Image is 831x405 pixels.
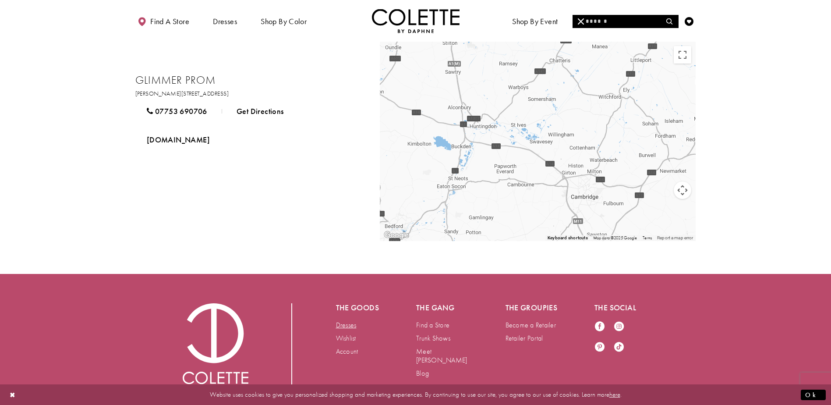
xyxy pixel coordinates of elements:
span: Get Directions [237,106,283,116]
a: Find a Store [416,320,449,330]
span: [DOMAIN_NAME] [147,135,210,145]
a: Find a store [135,9,191,33]
span: Shop By Event [512,17,558,26]
button: Map camera controls [674,181,691,199]
a: Visit our TikTok - Opens in new tab [614,341,624,353]
button: Close Dialog [5,387,20,402]
h2: Glimmer Prom [135,74,363,87]
span: Dresses [213,17,237,26]
a: Become a Retailer [506,320,556,330]
a: Blog [416,369,429,378]
span: Shop by color [261,17,307,26]
a: Get Directions [225,100,295,122]
div: Map with Store locations [380,42,696,241]
h5: The groupies [506,303,560,312]
span: Find a store [150,17,189,26]
button: Toggle fullscreen view [674,46,691,64]
div: Search form [573,15,679,28]
span: 07753 690706 [155,106,207,116]
span: Map data ©2025 Google [593,235,637,241]
a: Opens in new tab [135,89,229,97]
a: Visit our Pinterest - Opens in new tab [594,341,605,353]
h5: The gang [416,303,470,312]
button: Keyboard shortcuts [548,235,588,241]
div: Glimmer Prom [533,131,543,142]
img: Colette by Daphne [372,9,460,33]
button: Close Search [573,15,590,28]
a: Check Wishlist [682,9,696,33]
a: Open this area in Google Maps (opens a new window) [382,230,411,241]
img: Colette by Daphne [183,303,248,390]
a: Terms (opens in new tab) [643,235,652,241]
a: Report a map error [657,235,693,240]
a: Meet [PERSON_NAME] [416,347,467,365]
h5: The social [594,303,649,312]
a: Opens in new tab [135,129,221,151]
a: Dresses [336,320,357,330]
span: Shop By Event [510,9,560,33]
span: Shop by color [258,9,309,33]
h5: The goods [336,303,382,312]
p: Website uses cookies to give you personalized shopping and marketing experiences. By continuing t... [63,389,768,401]
span: [PERSON_NAME][STREET_ADDRESS] [135,89,229,97]
a: Account [336,347,358,356]
a: Wishlist [336,334,356,343]
a: Trunk Shows [416,334,450,343]
a: 07753 690706 [135,100,219,122]
a: Toggle search [663,9,676,33]
a: Visit our Instagram - Opens in new tab [614,321,624,333]
span: Dresses [211,9,239,33]
a: Retailer Portal [506,334,543,343]
ul: Follow us [590,316,637,358]
img: Google [382,230,411,241]
button: Submit Search [661,15,678,28]
button: Submit Dialog [801,389,826,400]
a: Meet the designer [580,9,644,33]
input: Search [573,15,678,28]
a: Visit our Facebook - Opens in new tab [594,321,605,333]
a: Visit Colette by Daphne Homepage [183,303,248,390]
a: Visit Home Page [372,9,460,33]
a: here [609,390,620,399]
